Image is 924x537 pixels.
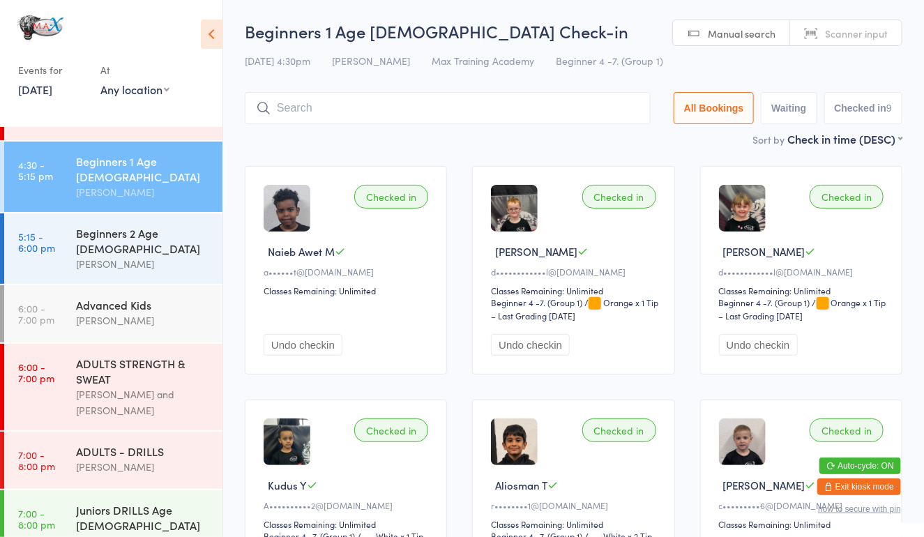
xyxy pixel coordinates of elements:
[18,303,54,325] time: 6:00 - 7:00 pm
[354,418,428,442] div: Checked in
[556,54,663,68] span: Beginner 4 -7. (Group 1)
[18,508,55,530] time: 7:00 - 8:00 pm
[491,418,538,465] img: image1730136150.png
[708,27,775,40] span: Manual search
[76,444,211,459] div: ADULTS - DRILLS
[245,20,902,43] h2: Beginners 1 Age [DEMOGRAPHIC_DATA] Check-in
[491,285,660,296] div: Classes Remaining: Unlimited
[264,185,310,232] img: image1744820726.png
[268,478,307,492] span: Kudus Y
[825,27,888,40] span: Scanner input
[4,213,222,284] a: 5:15 -6:00 pmBeginners 2 Age [DEMOGRAPHIC_DATA][PERSON_NAME]
[719,499,888,511] div: c•••••••••6@[DOMAIN_NAME]
[582,185,656,209] div: Checked in
[264,266,432,278] div: a••••••t@[DOMAIN_NAME]
[332,54,410,68] span: [PERSON_NAME]
[76,297,211,312] div: Advanced Kids
[76,459,211,475] div: [PERSON_NAME]
[491,185,538,232] img: image1710959557.png
[14,10,66,45] img: MAX Training Academy Ltd
[432,54,534,68] span: Max Training Academy
[4,285,222,342] a: 6:00 -7:00 pmAdvanced Kids[PERSON_NAME]
[18,82,52,97] a: [DATE]
[761,92,817,124] button: Waiting
[268,244,335,259] span: Naieb Awet M
[886,103,892,114] div: 9
[819,457,901,474] button: Auto-cycle: ON
[76,356,211,386] div: ADULTS STRENGTH & SWEAT
[245,54,310,68] span: [DATE] 4:30pm
[495,478,547,492] span: Aliosman T
[18,449,55,471] time: 7:00 - 8:00 pm
[76,256,211,272] div: [PERSON_NAME]
[18,231,55,253] time: 5:15 - 6:00 pm
[495,244,577,259] span: [PERSON_NAME]
[824,92,903,124] button: Checked in9
[491,518,660,530] div: Classes Remaining: Unlimited
[723,478,805,492] span: [PERSON_NAME]
[354,185,428,209] div: Checked in
[18,59,86,82] div: Events for
[264,418,310,465] img: image1729529011.png
[491,296,582,308] div: Beginner 4 -7. (Group 1)
[491,499,660,511] div: r••••••••1@[DOMAIN_NAME]
[787,131,902,146] div: Check in time (DESC)
[264,334,342,356] button: Undo checkin
[723,244,805,259] span: [PERSON_NAME]
[18,159,53,181] time: 4:30 - 5:15 pm
[719,296,810,308] div: Beginner 4 -7. (Group 1)
[719,518,888,530] div: Classes Remaining: Unlimited
[719,185,766,232] img: image1710955565.png
[264,499,432,511] div: A••••••••••2@[DOMAIN_NAME]
[245,92,651,124] input: Search
[76,502,211,533] div: Juniors DRILLS Age [DEMOGRAPHIC_DATA]
[76,153,211,184] div: Beginners 1 Age [DEMOGRAPHIC_DATA]
[76,225,211,256] div: Beginners 2 Age [DEMOGRAPHIC_DATA]
[674,92,755,124] button: All Bookings
[817,478,901,495] button: Exit kiosk mode
[719,285,888,296] div: Classes Remaining: Unlimited
[264,518,432,530] div: Classes Remaining: Unlimited
[4,142,222,212] a: 4:30 -5:15 pmBeginners 1 Age [DEMOGRAPHIC_DATA][PERSON_NAME]
[491,266,660,278] div: d••••••••••••l@[DOMAIN_NAME]
[491,334,570,356] button: Undo checkin
[100,82,169,97] div: Any location
[818,504,901,514] button: how to secure with pin
[4,432,222,489] a: 7:00 -8:00 pmADULTS - DRILLS[PERSON_NAME]
[264,285,432,296] div: Classes Remaining: Unlimited
[719,266,888,278] div: d••••••••••••l@[DOMAIN_NAME]
[76,386,211,418] div: [PERSON_NAME] and [PERSON_NAME]
[810,185,884,209] div: Checked in
[76,312,211,328] div: [PERSON_NAME]
[18,361,54,384] time: 6:00 - 7:00 pm
[4,344,222,430] a: 6:00 -7:00 pmADULTS STRENGTH & SWEAT[PERSON_NAME] and [PERSON_NAME]
[752,133,785,146] label: Sort by
[582,418,656,442] div: Checked in
[719,418,766,465] img: image1744464069.png
[810,418,884,442] div: Checked in
[719,334,798,356] button: Undo checkin
[76,184,211,200] div: [PERSON_NAME]
[100,59,169,82] div: At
